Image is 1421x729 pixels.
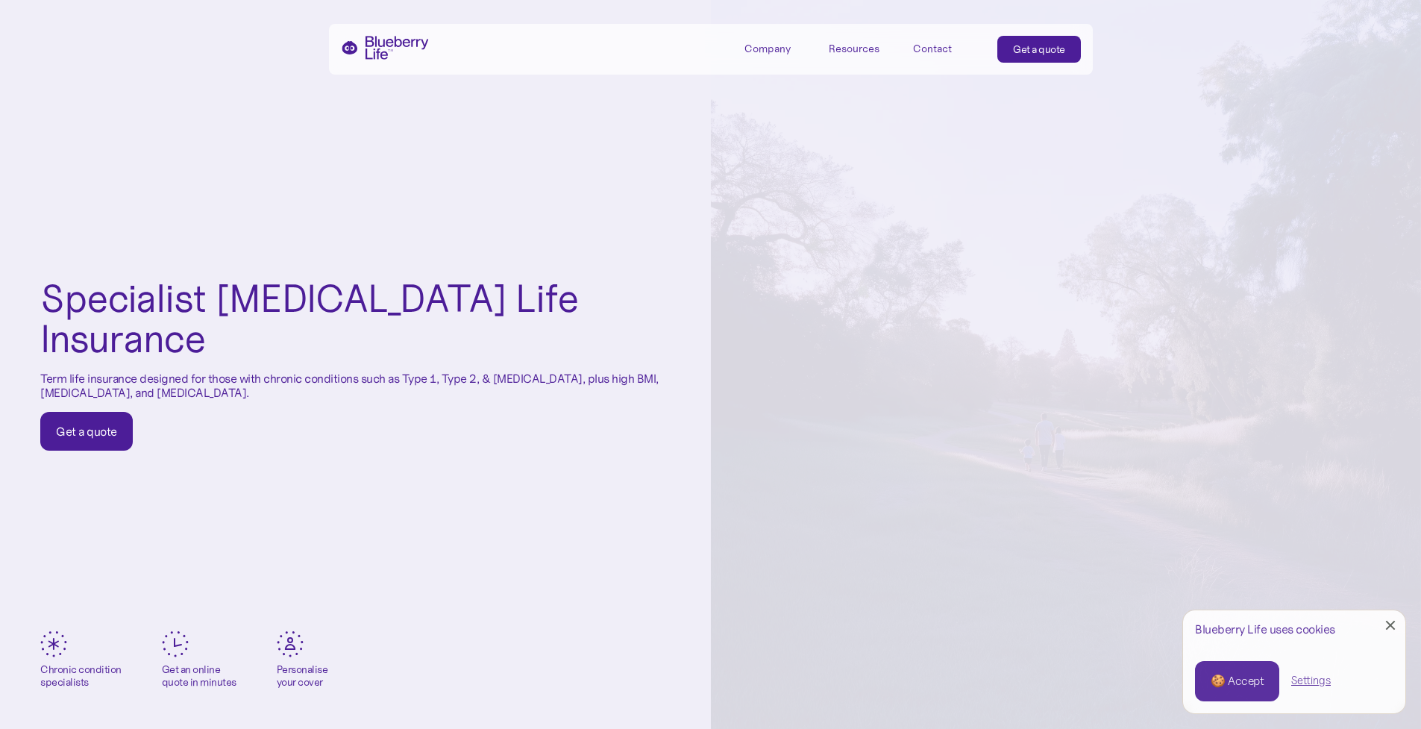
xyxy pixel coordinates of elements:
a: Contact [913,36,980,60]
div: Company [744,43,791,55]
a: Get a quote [40,412,133,451]
div: Contact [913,43,952,55]
div: Get a quote [56,424,117,439]
div: Personalise your cover [277,663,328,689]
a: home [341,36,429,60]
div: Resources [829,43,879,55]
div: Get a quote [1013,42,1065,57]
p: Term life insurance designed for those with chronic conditions such as Type 1, Type 2, & [MEDICAL... [40,372,671,400]
div: Close Cookie Popup [1390,625,1391,626]
div: Chronic condition specialists [40,663,122,689]
div: Blueberry Life uses cookies [1195,622,1393,636]
a: Get a quote [997,36,1081,63]
div: Company [744,36,812,60]
a: Close Cookie Popup [1375,610,1405,640]
div: Resources [829,36,896,60]
div: Get an online quote in minutes [162,663,236,689]
a: Settings [1291,673,1331,689]
h1: Specialist [MEDICAL_DATA] Life Insurance [40,278,671,360]
a: 🍪 Accept [1195,661,1279,701]
div: 🍪 Accept [1211,673,1264,689]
